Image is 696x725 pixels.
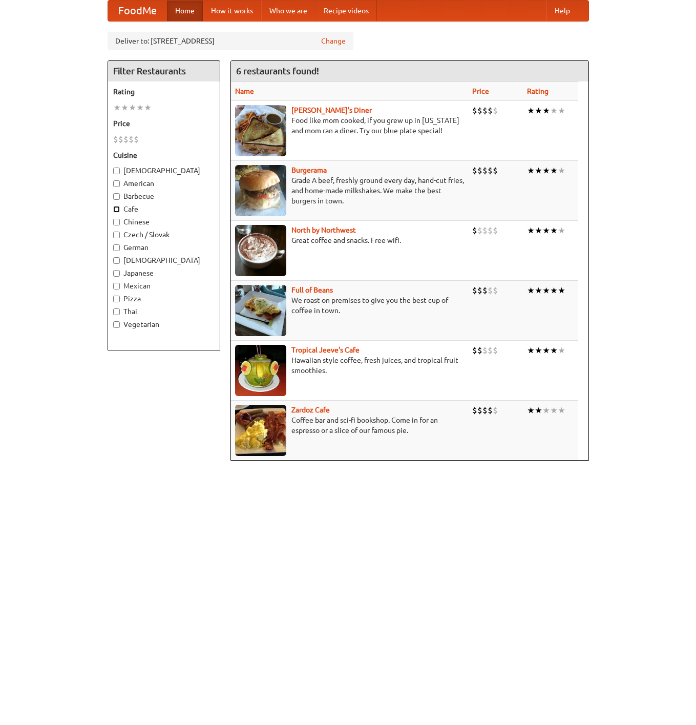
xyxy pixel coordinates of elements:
[113,281,215,291] label: Mexican
[477,225,482,236] li: $
[472,225,477,236] li: $
[291,166,327,174] a: Burgerama
[472,405,477,416] li: $
[527,285,535,296] li: ★
[542,285,550,296] li: ★
[291,226,356,234] a: North by Northwest
[236,66,319,76] ng-pluralize: 6 restaurants found!
[113,321,120,328] input: Vegetarian
[321,36,346,46] a: Change
[291,346,360,354] a: Tropical Jeeve's Cafe
[488,345,493,356] li: $
[108,1,167,21] a: FoodMe
[488,105,493,116] li: $
[558,405,565,416] li: ★
[113,165,215,176] label: [DEMOGRAPHIC_DATA]
[527,225,535,236] li: ★
[472,165,477,176] li: $
[558,285,565,296] li: ★
[477,165,482,176] li: $
[129,102,136,113] li: ★
[535,285,542,296] li: ★
[558,345,565,356] li: ★
[535,405,542,416] li: ★
[121,102,129,113] li: ★
[113,204,215,214] label: Cafe
[493,405,498,416] li: $
[482,345,488,356] li: $
[493,345,498,356] li: $
[235,285,286,336] img: beans.jpg
[123,134,129,145] li: $
[113,87,215,97] h5: Rating
[477,105,482,116] li: $
[550,405,558,416] li: ★
[113,244,120,251] input: German
[527,405,535,416] li: ★
[108,61,220,81] h4: Filter Restaurants
[113,294,215,304] label: Pizza
[235,415,464,436] p: Coffee bar and sci-fi bookshop. Come in for an espresso or a slice of our famous pie.
[477,345,482,356] li: $
[113,283,120,289] input: Mexican
[167,1,203,21] a: Home
[493,285,498,296] li: $
[235,355,464,376] p: Hawaiian style coffee, fresh juices, and tropical fruit smoothies.
[291,286,333,294] a: Full of Beans
[136,102,144,113] li: ★
[235,87,254,95] a: Name
[558,165,565,176] li: ★
[108,32,353,50] div: Deliver to: [STREET_ADDRESS]
[546,1,578,21] a: Help
[113,168,120,174] input: [DEMOGRAPHIC_DATA]
[113,191,215,201] label: Barbecue
[113,296,120,302] input: Pizza
[482,165,488,176] li: $
[542,105,550,116] li: ★
[113,270,120,277] input: Japanese
[488,285,493,296] li: $
[118,134,123,145] li: $
[527,345,535,356] li: ★
[488,165,493,176] li: $
[235,175,464,206] p: Grade A beef, freshly ground every day, hand-cut fries, and home-made milkshakes. We make the bes...
[134,134,139,145] li: $
[482,405,488,416] li: $
[235,345,286,396] img: jeeves.jpg
[493,105,498,116] li: $
[291,106,372,114] a: [PERSON_NAME]'s Diner
[535,225,542,236] li: ★
[235,295,464,316] p: We roast on premises to give you the best cup of coffee in town.
[113,319,215,329] label: Vegetarian
[550,165,558,176] li: ★
[477,285,482,296] li: $
[203,1,261,21] a: How it works
[472,105,477,116] li: $
[472,87,489,95] a: Price
[113,255,215,265] label: [DEMOGRAPHIC_DATA]
[113,134,118,145] li: $
[493,225,498,236] li: $
[291,406,330,414] b: Zardoz Cafe
[493,165,498,176] li: $
[113,118,215,129] h5: Price
[550,345,558,356] li: ★
[477,405,482,416] li: $
[482,285,488,296] li: $
[235,405,286,456] img: zardoz.jpg
[235,235,464,245] p: Great coffee and snacks. Free wifi.
[113,150,215,160] h5: Cuisine
[550,285,558,296] li: ★
[113,219,120,225] input: Chinese
[235,225,286,276] img: north.jpg
[542,345,550,356] li: ★
[235,105,286,156] img: sallys.jpg
[235,115,464,136] p: Food like mom cooked, if you grew up in [US_STATE] and mom ran a diner. Try our blue plate special!
[113,308,120,315] input: Thai
[113,180,120,187] input: American
[488,225,493,236] li: $
[113,230,215,240] label: Czech / Slovak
